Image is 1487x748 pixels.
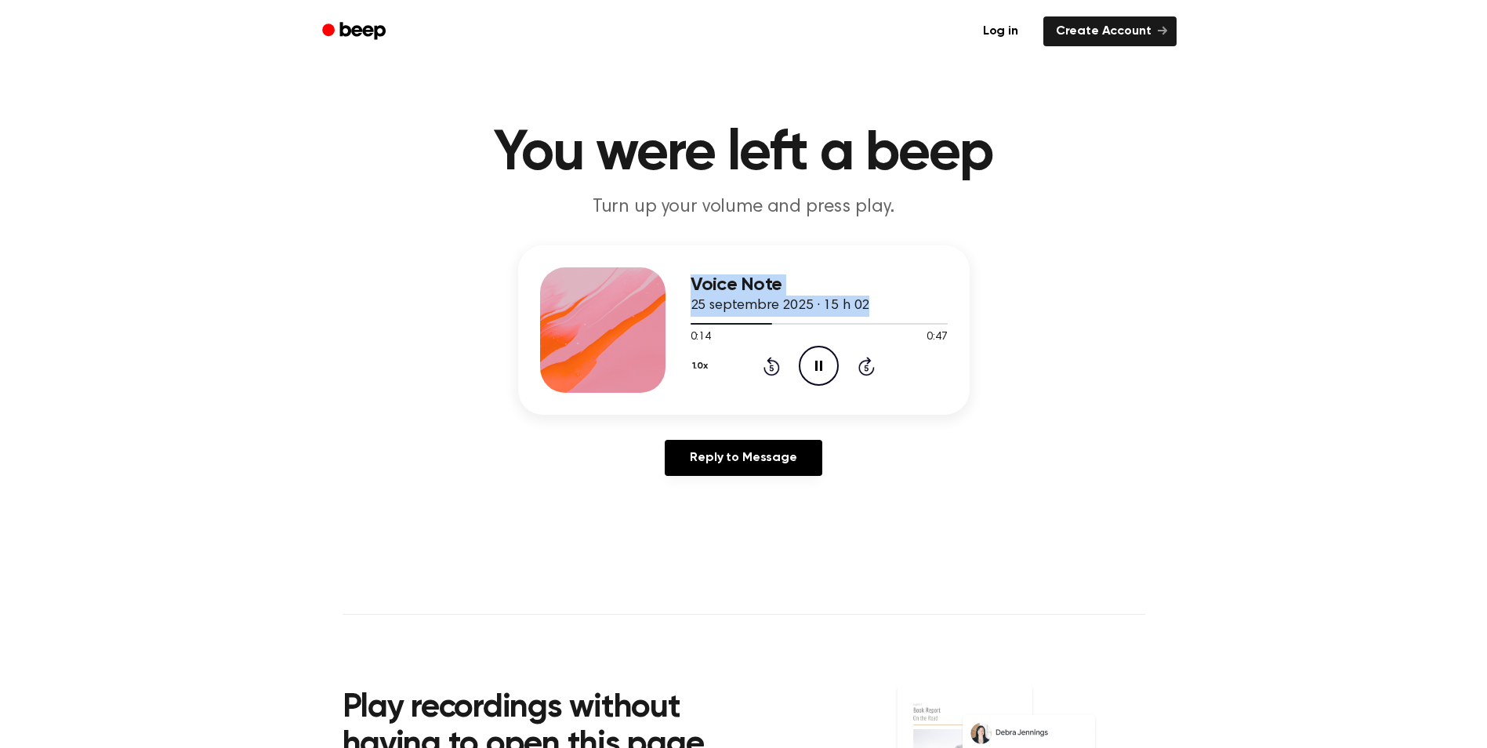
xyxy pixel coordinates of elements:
span: 0:47 [927,329,947,346]
a: Create Account [1043,16,1177,46]
a: Reply to Message [665,440,821,476]
h3: Voice Note [691,274,948,296]
a: Beep [311,16,400,47]
span: 0:14 [691,329,711,346]
a: Log in [967,13,1034,49]
p: Turn up your volume and press play. [443,194,1045,220]
h1: You were left a beep [343,125,1145,182]
button: 1.0x [691,353,714,379]
span: 25 septembre 2025 · 15 h 02 [691,299,870,313]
